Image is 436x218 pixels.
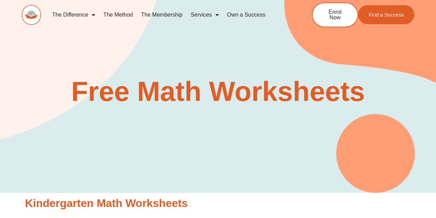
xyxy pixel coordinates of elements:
[358,5,414,24] a: Find a Success
[25,196,411,211] h2: Kindergarten Math Worksheets
[48,7,289,23] nav: Menu
[223,7,270,23] a: Own a Success
[99,7,137,23] a: The Method
[22,78,414,105] h2: Free Math Worksheets
[323,9,347,20] span: Enrol Now
[368,12,404,17] span: Find a Success
[186,7,223,23] a: Services
[312,2,358,27] a: Enrol Now
[48,7,99,23] a: The Difference
[137,7,186,23] a: The Membership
